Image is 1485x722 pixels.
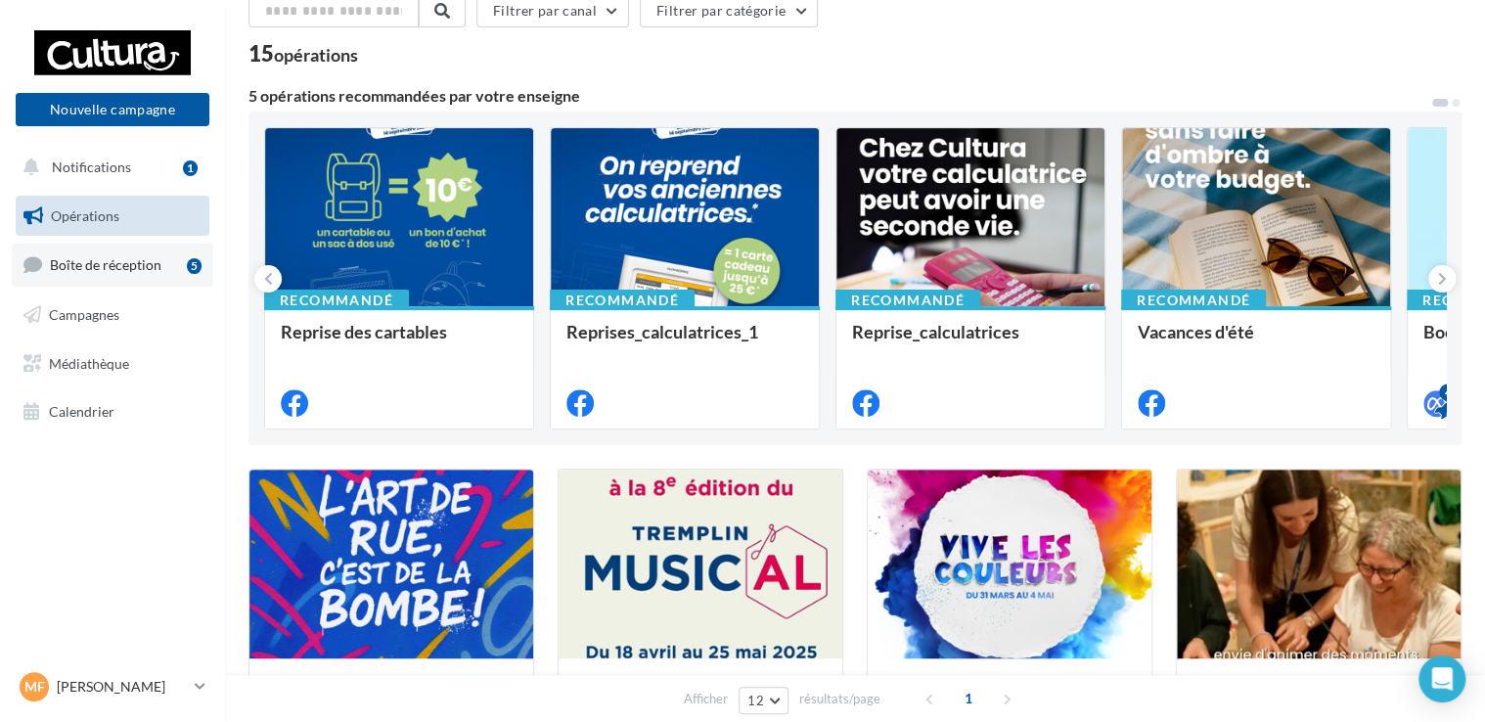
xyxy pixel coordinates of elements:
[49,354,129,371] span: Médiathèque
[248,88,1430,104] div: 5 opérations recommandées par votre enseigne
[49,403,114,420] span: Calendrier
[1138,322,1374,361] div: Vacances d'été
[1439,384,1457,401] div: 4
[739,687,788,714] button: 12
[799,690,880,708] span: résultats/page
[566,322,803,361] div: Reprises_calculatrices_1
[852,322,1089,361] div: Reprise_calculatrices
[16,668,209,705] a: MF [PERSON_NAME]
[183,160,198,176] div: 1
[264,290,409,311] div: Recommandé
[12,244,213,286] a: Boîte de réception5
[50,256,161,273] span: Boîte de réception
[12,196,213,237] a: Opérations
[281,322,517,361] div: Reprise des cartables
[747,693,764,708] span: 12
[57,677,187,697] p: [PERSON_NAME]
[52,158,131,175] span: Notifications
[550,290,695,311] div: Recommandé
[953,683,984,714] span: 1
[12,391,213,432] a: Calendrier
[51,207,119,224] span: Opérations
[274,46,358,64] div: opérations
[12,294,213,336] a: Campagnes
[684,690,728,708] span: Afficher
[16,93,209,126] button: Nouvelle campagne
[248,43,358,65] div: 15
[1121,290,1266,311] div: Recommandé
[12,343,213,384] a: Médiathèque
[835,290,980,311] div: Recommandé
[49,306,119,323] span: Campagnes
[187,258,202,274] div: 5
[24,677,45,697] span: MF
[12,147,205,188] button: Notifications 1
[1418,655,1465,702] div: Open Intercom Messenger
